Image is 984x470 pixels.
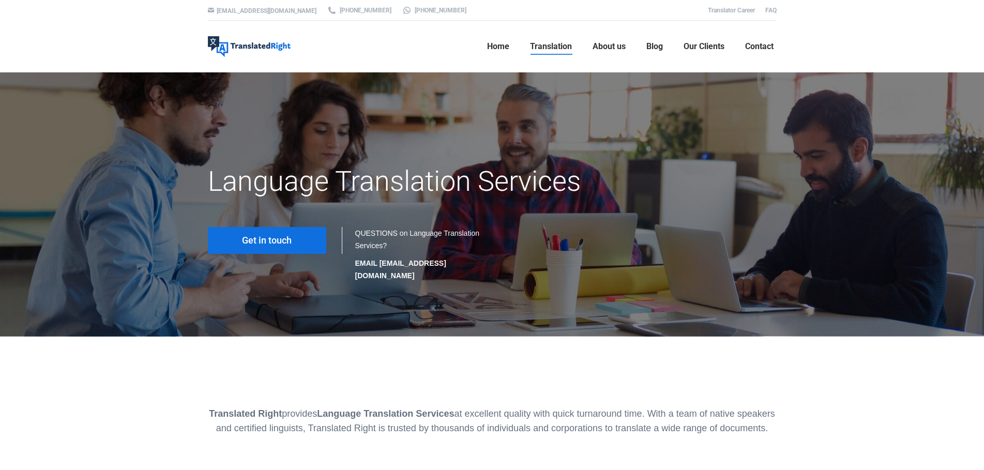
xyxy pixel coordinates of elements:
p: QUESTIONS on Language Translation Services? [355,227,482,252]
img: Translated Right [208,36,291,57]
a: Home [484,30,512,63]
strong: EMAIL [EMAIL_ADDRESS][DOMAIN_NAME] [355,259,446,280]
p: provides at excellent quality with quick turnaround time. With a team of native speakers and cert... [208,406,777,435]
a: Blog [643,30,666,63]
a: Contact [742,30,777,63]
a: [PHONE_NUMBER] [402,6,466,15]
a: FAQ [765,7,777,14]
span: About us [593,41,626,52]
span: Blog [646,41,663,52]
strong: Translated Right [209,408,282,419]
a: [PHONE_NUMBER] [327,6,391,15]
a: Translation [527,30,575,63]
span: Get in touch [242,235,292,246]
span: Translation [530,41,572,52]
span: Our Clients [684,41,724,52]
a: Our Clients [680,30,728,63]
a: [EMAIL_ADDRESS][DOMAIN_NAME] [217,7,316,14]
a: Translator Career [708,7,755,14]
a: About us [589,30,629,63]
span: Home [487,41,509,52]
a: Get in touch [208,227,326,254]
h1: Language Translation Services [208,164,582,199]
strong: Language Translation Services [317,408,454,419]
span: Contact [745,41,774,52]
